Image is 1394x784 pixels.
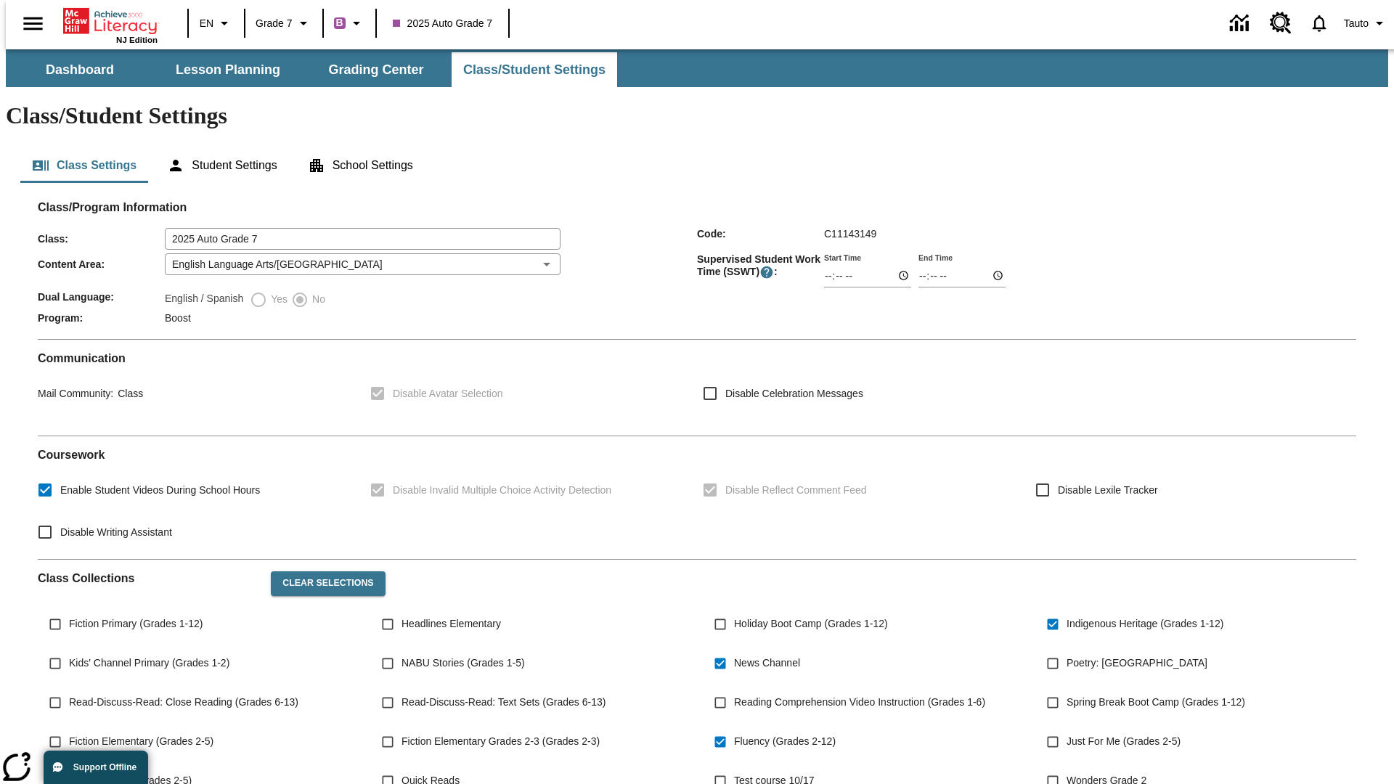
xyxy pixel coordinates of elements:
[60,483,260,498] span: Enable Student Videos During School Hours
[402,734,600,749] span: Fiction Elementary Grades 2-3 (Grades 2-3)
[7,52,152,87] button: Dashboard
[267,292,288,307] span: Yes
[393,386,503,401] span: Disable Avatar Selection
[6,52,619,87] div: SubNavbar
[165,291,243,309] label: English / Spanish
[38,388,113,399] span: Mail Community :
[165,253,561,275] div: English Language Arts/[GEOGRAPHIC_DATA]
[38,571,259,585] h2: Class Collections
[155,148,288,183] button: Student Settings
[1067,616,1223,632] span: Indigenous Heritage (Grades 1-12)
[1067,695,1245,710] span: Spring Break Boot Camp (Grades 1-12)
[402,656,525,671] span: NABU Stories (Grades 1-5)
[38,258,165,270] span: Content Area :
[176,62,280,78] span: Lesson Planning
[69,656,229,671] span: Kids' Channel Primary (Grades 1-2)
[38,351,1356,365] h2: Communication
[725,483,867,498] span: Disable Reflect Comment Feed
[250,10,318,36] button: Grade: Grade 7, Select a grade
[1221,4,1261,44] a: Data Center
[303,52,449,87] button: Grading Center
[1067,734,1181,749] span: Just For Me (Grades 2-5)
[697,253,824,279] span: Supervised Student Work Time (SSWT) :
[116,36,158,44] span: NJ Edition
[63,5,158,44] div: Home
[73,762,136,772] span: Support Offline
[69,616,203,632] span: Fiction Primary (Grades 1-12)
[20,148,1374,183] div: Class/Student Settings
[1300,4,1338,42] a: Notifications
[296,148,425,183] button: School Settings
[38,312,165,324] span: Program :
[328,10,371,36] button: Boost Class color is purple. Change class color
[734,656,800,671] span: News Channel
[38,233,165,245] span: Class :
[46,62,114,78] span: Dashboard
[918,252,953,263] label: End Time
[393,16,493,31] span: 2025 Auto Grade 7
[309,292,325,307] span: No
[69,734,213,749] span: Fiction Elementary (Grades 2-5)
[328,62,423,78] span: Grading Center
[38,291,165,303] span: Dual Language :
[165,228,561,250] input: Class
[38,448,1356,547] div: Coursework
[725,386,863,401] span: Disable Celebration Messages
[824,252,861,263] label: Start Time
[393,483,611,498] span: Disable Invalid Multiple Choice Activity Detection
[193,10,240,36] button: Language: EN, Select a language
[44,751,148,784] button: Support Offline
[256,16,293,31] span: Grade 7
[271,571,385,596] button: Clear Selections
[63,7,158,36] a: Home
[402,616,501,632] span: Headlines Elementary
[463,62,606,78] span: Class/Student Settings
[1261,4,1300,43] a: Resource Center, Will open in new tab
[402,695,606,710] span: Read-Discuss-Read: Text Sets (Grades 6-13)
[6,102,1388,129] h1: Class/Student Settings
[38,351,1356,424] div: Communication
[1338,10,1394,36] button: Profile/Settings
[38,215,1356,327] div: Class/Program Information
[1344,16,1369,31] span: Tauto
[6,49,1388,87] div: SubNavbar
[38,200,1356,214] h2: Class/Program Information
[165,312,191,324] span: Boost
[20,148,148,183] button: Class Settings
[336,14,343,32] span: B
[734,734,836,749] span: Fluency (Grades 2-12)
[824,228,876,240] span: C11143149
[69,695,298,710] span: Read-Discuss-Read: Close Reading (Grades 6-13)
[734,695,985,710] span: Reading Comprehension Video Instruction (Grades 1-6)
[200,16,213,31] span: EN
[60,525,172,540] span: Disable Writing Assistant
[697,228,824,240] span: Code :
[452,52,617,87] button: Class/Student Settings
[113,388,143,399] span: Class
[734,616,888,632] span: Holiday Boot Camp (Grades 1-12)
[1058,483,1158,498] span: Disable Lexile Tracker
[759,265,774,279] button: Supervised Student Work Time is the timeframe when students can take LevelSet and when lessons ar...
[1067,656,1207,671] span: Poetry: [GEOGRAPHIC_DATA]
[155,52,301,87] button: Lesson Planning
[12,2,54,45] button: Open side menu
[38,448,1356,462] h2: Course work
